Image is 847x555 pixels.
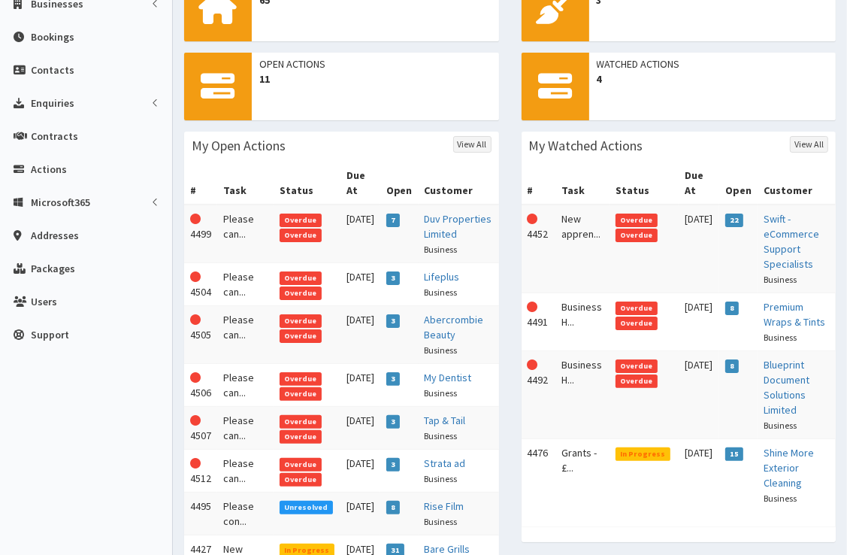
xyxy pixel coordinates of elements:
[184,263,217,306] td: 4504
[679,205,719,293] td: [DATE]
[425,387,458,399] small: Business
[528,359,538,370] i: This Action is overdue!
[529,139,643,153] h3: My Watched Actions
[340,407,380,450] td: [DATE]
[764,358,809,417] a: Blueprint Document Solutions Limited
[192,139,286,153] h3: My Open Actions
[217,364,274,407] td: Please can...
[425,244,458,255] small: Business
[280,430,322,444] span: Overdue
[340,493,380,535] td: [DATE]
[190,214,201,224] i: This Action is overdue!
[217,263,274,306] td: Please can...
[425,456,466,470] a: Strata ad
[528,214,538,224] i: This Action is overdue!
[190,271,201,282] i: This Action is overdue!
[340,263,380,306] td: [DATE]
[555,205,610,293] td: New appren...
[522,205,555,293] td: 4452
[719,162,758,205] th: Open
[31,96,74,110] span: Enquiries
[758,162,836,205] th: Customer
[386,372,401,386] span: 3
[190,372,201,383] i: This Action is overdue!
[616,375,658,388] span: Overdue
[386,214,401,227] span: 7
[425,516,458,527] small: Business
[217,162,274,205] th: Task
[616,229,658,242] span: Overdue
[597,56,829,71] span: Watched Actions
[616,359,658,373] span: Overdue
[217,205,274,263] td: Please can...
[425,344,458,356] small: Business
[31,63,74,77] span: Contacts
[679,162,719,205] th: Due At
[280,458,322,472] span: Overdue
[217,306,274,364] td: Please can...
[453,136,492,153] a: View All
[425,499,464,513] a: Rise Film
[31,229,79,242] span: Addresses
[31,30,74,44] span: Bookings
[280,314,322,328] span: Overdue
[386,415,401,429] span: 3
[764,446,814,490] a: Shine More Exterior Cleaning
[425,473,458,484] small: Business
[340,205,380,263] td: [DATE]
[340,364,380,407] td: [DATE]
[31,196,90,209] span: Microsoft365
[280,214,322,227] span: Overdue
[522,439,555,512] td: 4476
[555,439,610,512] td: Grants - £...
[522,162,555,205] th: #
[425,313,484,341] a: Abercrombie Beauty
[764,212,819,271] a: Swift - eCommerce Support Specialists
[280,415,322,429] span: Overdue
[259,56,492,71] span: Open Actions
[184,493,217,535] td: 4495
[386,458,401,472] span: 3
[184,162,217,205] th: #
[280,372,322,386] span: Overdue
[522,351,555,439] td: 4492
[184,364,217,407] td: 4506
[425,371,472,384] a: My Dentist
[616,214,658,227] span: Overdue
[190,314,201,325] i: This Action is overdue!
[555,351,610,439] td: Business H...
[31,328,69,341] span: Support
[425,270,460,284] a: Lifeplus
[184,407,217,450] td: 4507
[280,329,322,343] span: Overdue
[280,271,322,285] span: Overdue
[190,458,201,469] i: This Action is overdue!
[616,302,658,315] span: Overdue
[764,274,797,285] small: Business
[31,129,78,143] span: Contracts
[522,293,555,351] td: 4491
[764,420,797,431] small: Business
[184,205,217,263] td: 4499
[790,136,828,153] a: View All
[217,493,274,535] td: Please con...
[217,407,274,450] td: Please can...
[764,332,797,343] small: Business
[31,295,57,308] span: Users
[340,306,380,364] td: [DATE]
[679,439,719,512] td: [DATE]
[425,212,492,241] a: Duv Properties Limited
[725,447,744,461] span: 15
[425,430,458,441] small: Business
[764,493,797,504] small: Business
[184,450,217,493] td: 4512
[679,293,719,351] td: [DATE]
[184,306,217,364] td: 4505
[425,414,466,427] a: Tap & Tail
[386,271,401,285] span: 3
[217,450,274,493] td: Please can...
[280,287,322,300] span: Overdue
[610,162,679,205] th: Status
[280,387,322,401] span: Overdue
[259,71,492,86] span: 11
